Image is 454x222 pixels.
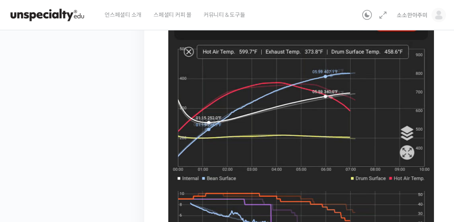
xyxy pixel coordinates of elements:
[53,155,103,176] a: 대화
[73,168,83,174] span: 대화
[397,12,428,19] span: 소소한아주미
[103,155,154,176] a: 설정
[124,168,133,174] span: 설정
[25,168,30,174] span: 홈
[2,155,53,176] a: 홈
